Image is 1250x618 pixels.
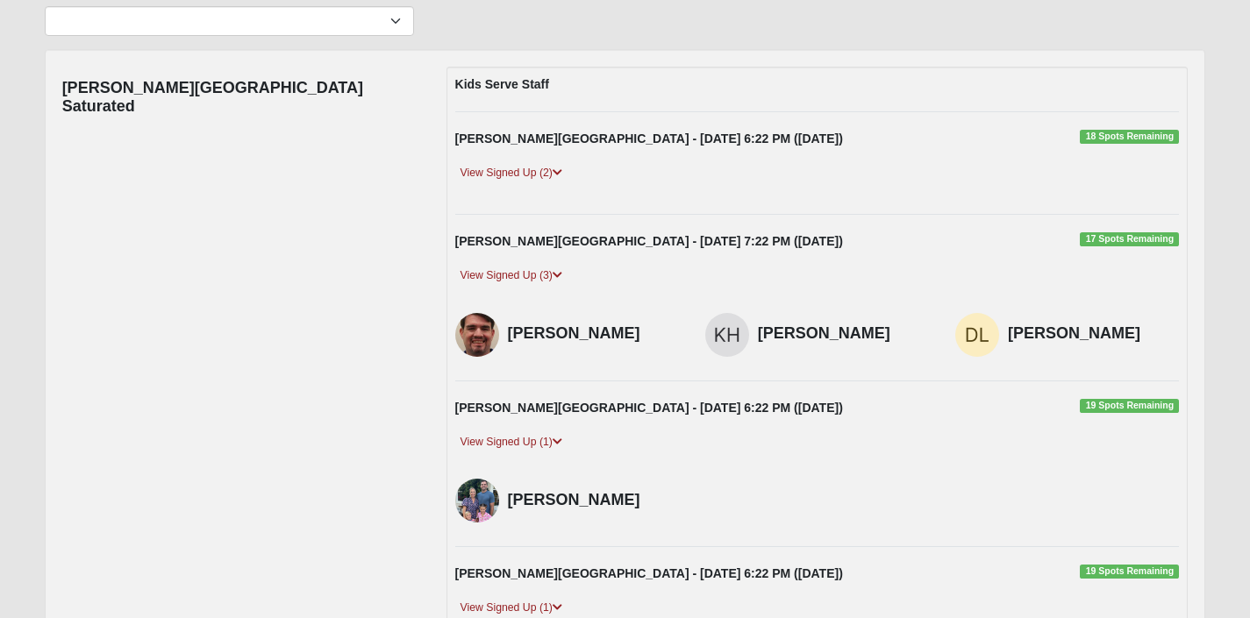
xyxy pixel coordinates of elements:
span: 19 Spots Remaining [1080,565,1179,579]
strong: [PERSON_NAME][GEOGRAPHIC_DATA] - [DATE] 6:22 PM ([DATE]) [455,131,843,146]
span: 17 Spots Remaining [1080,232,1179,246]
img: Debbie Lynn [955,313,999,357]
span: 19 Spots Remaining [1080,399,1179,413]
h4: [PERSON_NAME][GEOGRAPHIC_DATA] Saturated [62,79,420,117]
a: View Signed Up (1) [455,433,568,451]
h4: [PERSON_NAME] [1008,324,1179,344]
h4: [PERSON_NAME] [758,324,929,344]
strong: [PERSON_NAME][GEOGRAPHIC_DATA] - [DATE] 6:22 PM ([DATE]) [455,566,843,580]
img: Ashlyn Bopf [455,479,499,522]
a: View Signed Up (3) [455,266,568,285]
a: View Signed Up (1) [455,599,568,617]
span: 18 Spots Remaining [1080,130,1179,144]
strong: [PERSON_NAME][GEOGRAPHIC_DATA] - [DATE] 6:22 PM ([DATE]) [455,401,843,415]
img: Kristie Hubel [705,313,749,357]
h4: [PERSON_NAME] [508,324,679,344]
a: View Signed Up (2) [455,164,568,182]
h4: [PERSON_NAME] [508,491,679,510]
strong: [PERSON_NAME][GEOGRAPHIC_DATA] - [DATE] 7:22 PM ([DATE]) [455,234,843,248]
img: Jonathan Tekell [455,313,499,357]
strong: Kids Serve Staff [455,77,549,91]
